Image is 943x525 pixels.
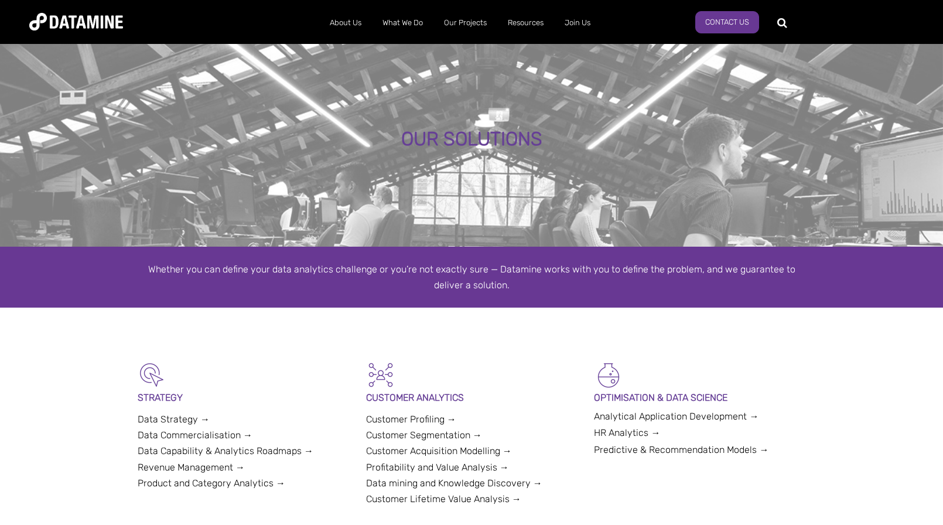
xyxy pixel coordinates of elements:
[138,414,210,425] a: Data Strategy →
[594,411,758,422] a: Analytical Application Development →
[138,390,349,405] p: STRATEGY
[319,8,372,38] a: About Us
[594,427,660,438] a: HR Analytics →
[372,8,433,38] a: What We Do
[138,429,252,441] a: Data Commercialisation →
[695,11,759,33] a: Contact Us
[110,129,834,150] div: OUR SOLUTIONS
[433,8,497,38] a: Our Projects
[366,414,456,425] a: Customer Profiling →
[366,429,482,441] a: Customer Segmentation →
[594,360,623,390] img: Optimisation & Data Science
[138,478,285,489] a: Product and Category Analytics →
[138,462,245,473] a: Revenue Management →
[138,360,167,390] img: Strategy-1
[366,478,542,489] a: Data mining and Knowledge Discovery →
[138,445,313,456] a: Data Capability & Analytics Roadmaps →
[366,360,395,390] img: Customer Analytics
[366,462,509,473] a: Profitability and Value Analysis →
[29,13,123,30] img: Datamine
[366,390,578,405] p: CUSTOMER ANALYTICS
[594,390,805,405] p: OPTIMISATION & DATA SCIENCE
[554,8,601,38] a: Join Us
[366,445,512,456] a: Customer Acquisition Modelling →
[366,493,521,504] a: Customer Lifetime Value Analysis →
[594,444,768,455] a: Predictive & Recommendation Models →
[497,8,554,38] a: Resources
[138,261,805,293] div: Whether you can define your data analytics challenge or you’re not exactly sure — Datamine works ...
